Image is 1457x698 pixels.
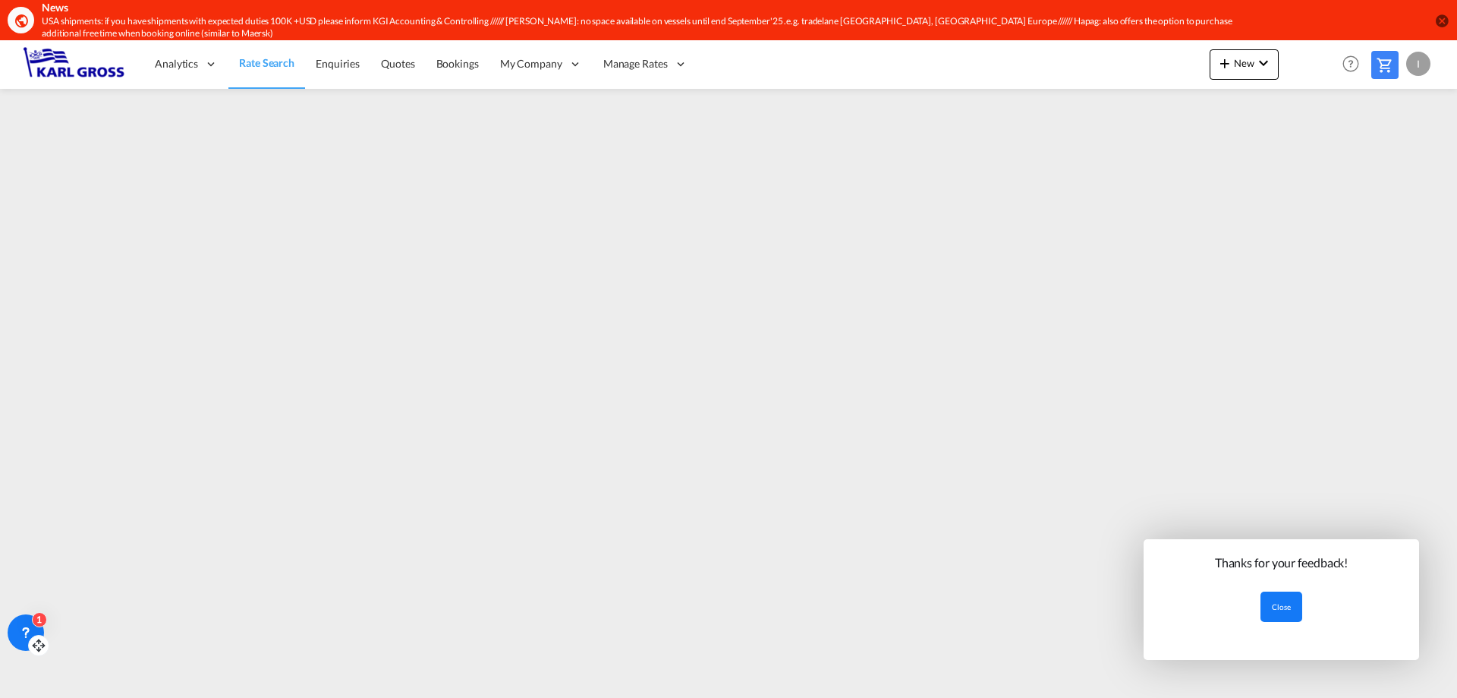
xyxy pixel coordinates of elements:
button: icon-plus 400-fgNewicon-chevron-down [1210,49,1279,80]
div: Manage Rates [593,39,698,89]
a: Rate Search [228,39,305,89]
a: Quotes [370,39,425,89]
md-icon: icon-plus 400-fg [1216,54,1234,72]
div: Analytics [144,39,228,89]
md-icon: icon-earth [14,13,29,28]
a: Enquiries [305,39,370,89]
span: Analytics [155,56,198,71]
span: Quotes [381,57,414,70]
div: My Company [489,39,593,89]
span: Manage Rates [603,56,668,71]
span: Bookings [436,57,479,70]
img: 3269c73066d711f095e541db4db89301.png [23,47,125,81]
span: Help [1338,51,1364,77]
span: Enquiries [316,57,360,70]
md-icon: icon-chevron-down [1254,54,1273,72]
div: Help [1338,51,1371,78]
span: Rate Search [239,56,294,69]
div: I [1406,52,1430,76]
span: My Company [500,56,562,71]
div: USA shipments: if you have shipments with expected duties 100K +USD please inform KGI Accounting ... [42,15,1233,41]
span: New [1216,57,1273,69]
button: icon-close-circle [1434,13,1449,28]
a: Bookings [426,39,489,89]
